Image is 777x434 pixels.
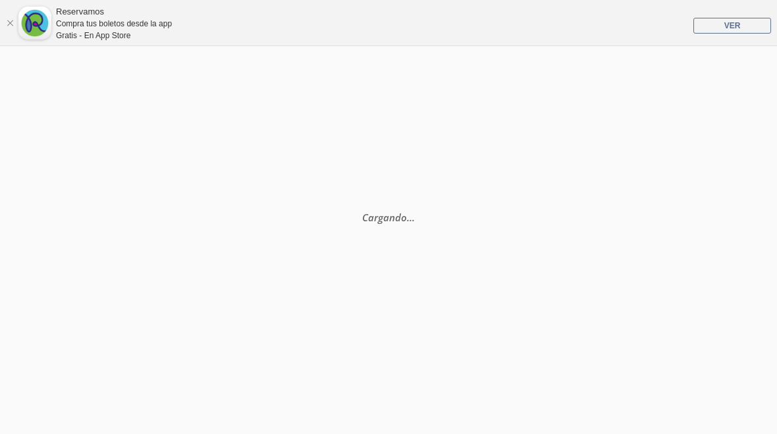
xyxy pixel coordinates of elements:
span: . [407,210,410,223]
div: Gratis - En App Store [56,30,172,41]
span: . [412,210,415,223]
div: Reservamos [56,5,172,18]
div: Compra tus boletos desde la app [56,18,172,30]
span: VER [724,21,741,30]
a: VER [693,18,771,34]
span: . [410,210,412,223]
a: Cerrar [6,19,14,27]
em: Cargando [362,210,415,223]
